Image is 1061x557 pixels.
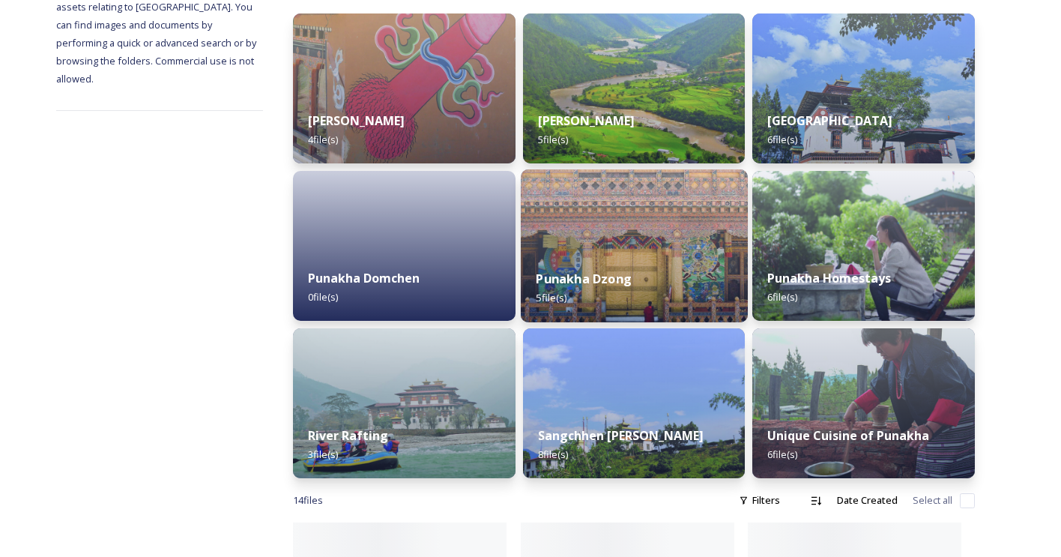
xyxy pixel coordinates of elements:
[293,328,516,478] img: rafting3.jpg
[752,13,975,163] img: nobgang6.jpg
[752,171,975,321] img: homestays6.jpg
[767,270,891,286] strong: Punakha Homestays
[538,427,704,444] strong: Sangchhen [PERSON_NAME]
[308,427,388,444] strong: River Rafting
[521,169,747,322] img: punakhadzong6.jpg
[767,427,929,444] strong: Unique Cuisine of Punakha
[752,328,975,478] img: punapfood6.jpg
[536,291,566,304] span: 5 file(s)
[308,112,405,129] strong: [PERSON_NAME]
[829,486,905,515] div: Date Created
[538,112,635,129] strong: [PERSON_NAME]
[293,493,323,508] span: 14 file s
[308,133,338,146] span: 4 file(s)
[523,13,746,163] img: khamsumyull5.jpg
[913,493,952,508] span: Select all
[731,486,788,515] div: Filters
[767,290,797,304] span: 6 file(s)
[293,13,516,163] img: chimmilhakhang4.jpg
[767,112,892,129] strong: [GEOGRAPHIC_DATA]
[308,270,420,286] strong: Punakha Domchen
[523,328,746,478] img: nunnery8.jpg
[538,133,568,146] span: 5 file(s)
[767,448,797,461] span: 6 file(s)
[767,133,797,146] span: 6 file(s)
[308,448,338,461] span: 3 file(s)
[308,290,338,304] span: 0 file(s)
[536,271,631,287] strong: Punakha Dzong
[538,448,568,461] span: 8 file(s)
